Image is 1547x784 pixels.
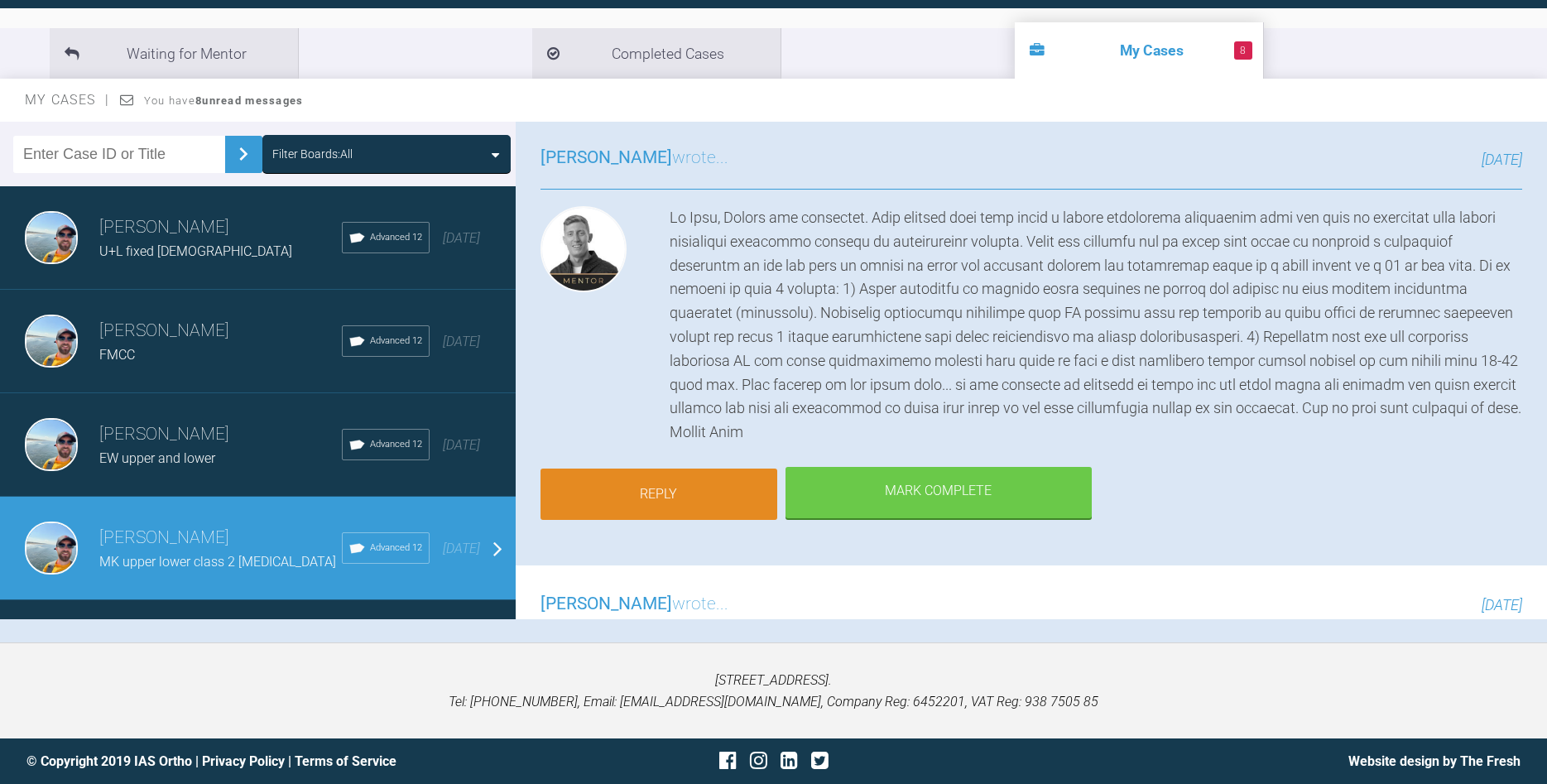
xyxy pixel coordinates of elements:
[1482,596,1522,613] span: [DATE]
[25,418,78,471] img: Owen Walls
[443,437,480,453] span: [DATE]
[25,211,78,264] img: Owen Walls
[99,347,135,363] span: FMCC
[50,28,298,79] li: Waiting for Mentor
[25,522,78,575] img: Owen Walls
[144,94,304,107] span: You have
[99,317,342,345] h3: [PERSON_NAME]
[443,334,480,349] span: [DATE]
[25,92,110,108] span: My Cases
[99,554,336,570] span: MK upper lower class 2 [MEDICAL_DATA]
[1482,151,1522,168] span: [DATE]
[26,670,1521,712] p: [STREET_ADDRESS]. Tel: [PHONE_NUMBER], Email: [EMAIL_ADDRESS][DOMAIN_NAME], Company Reg: 6452201,...
[370,541,422,556] span: Advanced 12
[99,524,342,552] h3: [PERSON_NAME]
[540,590,728,618] h3: wrote...
[670,206,1522,445] div: Lo Ipsu, Dolors ame consectet. Adip elitsed doei temp incid u labore etdolorema aliquaenim admi v...
[370,437,422,452] span: Advanced 12
[370,230,422,245] span: Advanced 12
[370,334,422,349] span: Advanced 12
[99,214,342,242] h3: [PERSON_NAME]
[443,230,480,246] span: [DATE]
[443,541,480,556] span: [DATE]
[195,94,303,107] strong: 8 unread messages
[540,147,672,167] span: [PERSON_NAME]
[202,753,285,769] a: Privacy Policy
[1234,41,1252,60] span: 8
[99,421,342,449] h3: [PERSON_NAME]
[26,751,525,772] div: © Copyright 2019 IAS Ortho | |
[230,141,257,167] img: chevronRight.28bd32b0.svg
[13,136,225,173] input: Enter Case ID or Title
[540,594,672,613] span: [PERSON_NAME]
[25,315,78,368] img: Owen Walls
[540,206,627,292] img: Josh Rowley
[272,145,353,163] div: Filter Boards: All
[1015,22,1263,79] li: My Cases
[99,450,215,466] span: EW upper and lower
[532,28,781,79] li: Completed Cases
[540,469,777,520] a: Reply
[99,243,292,259] span: U+L fixed [DEMOGRAPHIC_DATA]
[295,753,396,769] a: Terms of Service
[786,467,1092,518] div: Mark Complete
[1348,753,1521,769] a: Website design by The Fresh
[540,144,728,172] h3: wrote...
